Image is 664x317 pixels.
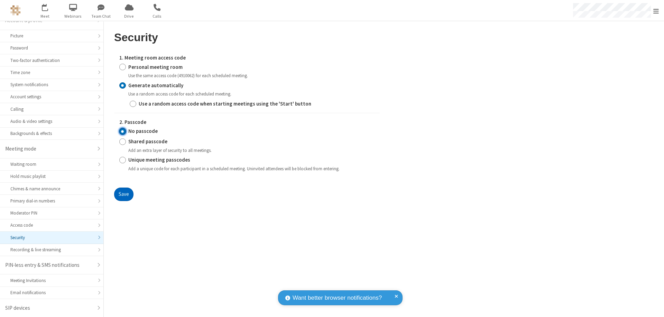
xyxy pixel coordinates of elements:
[10,5,21,16] img: QA Selenium DO NOT DELETE OR CHANGE
[128,147,375,154] div: Add an extra layer of security to all meetings.
[5,304,93,312] div: SIP devices
[5,145,93,153] div: Meeting mode
[119,54,375,62] label: 1. Meeting room access code
[47,4,51,9] div: 1
[10,198,93,204] div: Primary dial-in numbers
[5,261,93,269] div: PIN-less entry & SMS notifications
[32,13,58,19] span: Meet
[128,64,183,70] strong: Personal meeting room
[10,57,93,64] div: Two-factor authentication
[88,13,114,19] span: Team Chat
[293,293,382,302] span: Want better browser notifications?
[139,100,311,107] strong: Use a random access code when starting meetings using the 'Start' button
[10,222,93,228] div: Access code
[128,165,375,172] div: Add a unique code for each participant in a scheduled meeting. Uninvited attendees will be blocke...
[114,188,133,201] button: Save
[647,299,659,312] iframe: Chat
[10,234,93,241] div: Security
[10,210,93,216] div: Moderator PIN
[10,289,93,296] div: Email notifications
[10,118,93,125] div: Audio & video settings
[10,106,93,112] div: Calling
[10,173,93,180] div: Hold music playlist
[119,118,375,126] label: 2. Passcode
[10,81,93,88] div: System notifications
[10,69,93,76] div: Time zone
[128,128,158,134] strong: No passcode
[128,72,375,79] div: Use the same access code (4910062) for each scheduled meeting.
[10,161,93,167] div: Waiting room
[60,13,86,19] span: Webinars
[10,93,93,100] div: Account settings
[10,246,93,253] div: Recording & live streaming
[116,13,142,19] span: Drive
[10,277,93,284] div: Meeting Invitations
[10,45,93,51] div: Password
[128,138,167,145] strong: Shared passcode
[144,13,170,19] span: Calls
[128,91,375,97] div: Use a random access code for each scheduled meeting.
[128,82,183,89] strong: Generate automatically
[128,156,190,163] strong: Unique meeting passcodes
[10,185,93,192] div: Chimes & name announce
[114,31,380,44] h2: Security
[10,130,93,137] div: Backgrounds & effects
[10,33,93,39] div: Picture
